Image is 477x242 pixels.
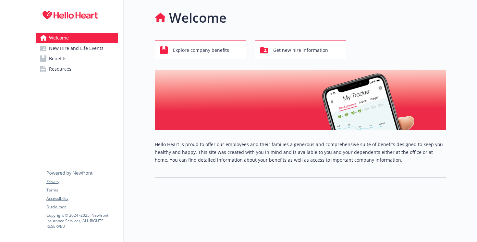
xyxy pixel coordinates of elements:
a: Resources [36,64,118,74]
a: Accessibility [46,196,118,202]
img: overview page banner [155,70,446,130]
a: Disclaimer [46,204,118,210]
button: Explore company benefits [155,40,246,59]
p: Copyright © 2024 - 2025 , Newfront Insurance Services, ALL RIGHTS RESERVED [46,213,118,229]
span: Resources [49,64,71,74]
a: Terms [46,187,118,193]
span: Get new hire information [273,44,328,56]
a: New Hire and Life Events [36,43,118,53]
a: Benefits [36,53,118,64]
span: Benefits [49,53,67,64]
span: New Hire and Life Events [49,43,104,53]
button: Get new hire information [255,40,346,59]
span: Welcome [49,33,69,43]
span: Explore company benefits [173,44,229,56]
a: Welcome [36,33,118,43]
p: Hello Heart is proud to offer our employees and their families a generous and comprehensive suite... [155,141,446,164]
h1: Welcome [169,8,226,28]
a: Privacy [46,179,118,185]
